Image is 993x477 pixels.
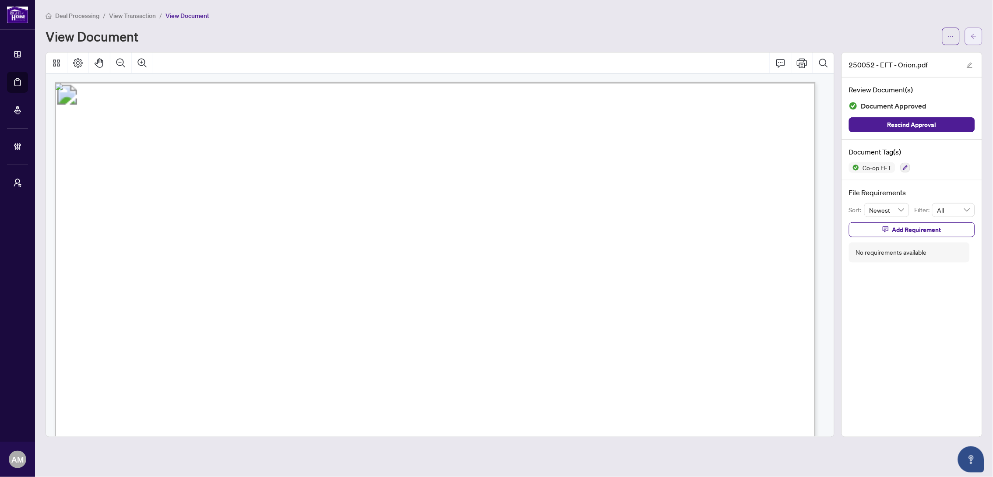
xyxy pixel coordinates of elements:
[11,453,24,466] span: AM
[892,223,941,237] span: Add Requirement
[849,147,975,157] h4: Document Tag(s)
[103,11,106,21] li: /
[46,13,52,19] span: home
[849,60,928,70] span: 250052 - EFT - Orion.pdf
[887,118,937,132] span: Rescind Approval
[870,203,905,217] span: Newest
[958,446,984,473] button: Open asap
[55,12,99,20] span: Deal Processing
[967,62,973,68] span: edit
[7,7,28,23] img: logo
[859,165,895,171] span: Co-op EFT
[109,12,156,20] span: View Transaction
[849,205,864,215] p: Sort:
[849,187,975,198] h4: File Requirements
[948,33,954,39] span: ellipsis
[46,29,138,43] h1: View Document
[849,117,975,132] button: Rescind Approval
[165,12,209,20] span: View Document
[849,222,975,237] button: Add Requirement
[849,84,975,95] h4: Review Document(s)
[915,205,932,215] p: Filter:
[971,33,977,39] span: arrow-left
[937,203,970,217] span: All
[159,11,162,21] li: /
[856,248,927,257] div: No requirements available
[849,102,858,110] img: Document Status
[13,179,22,187] span: user-switch
[849,162,859,173] img: Status Icon
[861,100,927,112] span: Document Approved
